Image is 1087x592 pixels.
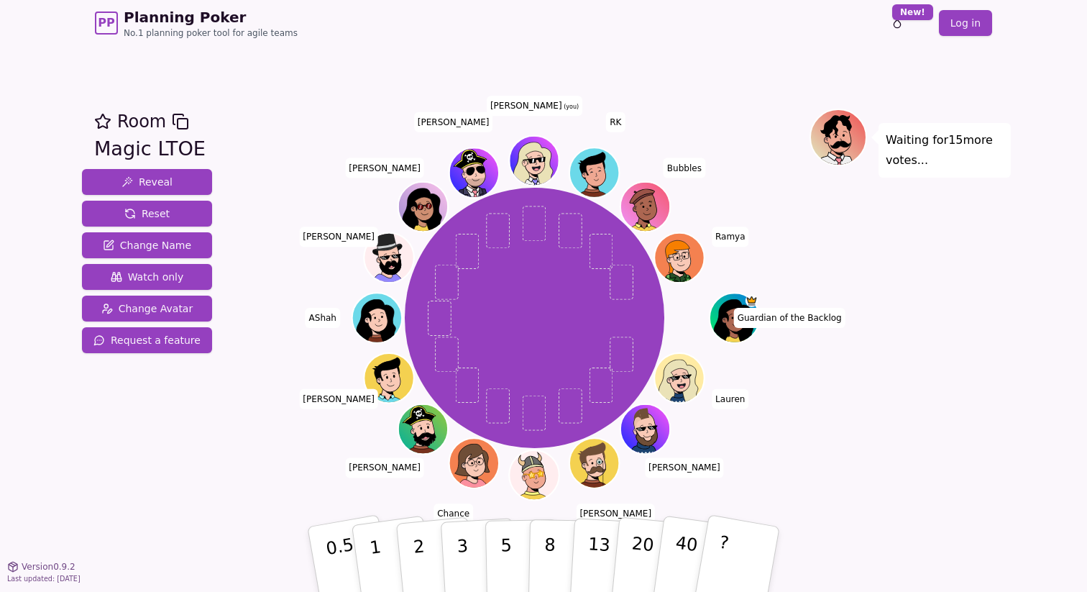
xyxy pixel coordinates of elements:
button: New! [884,10,910,36]
span: Reset [124,206,170,221]
span: Change Name [103,238,191,252]
span: Room [117,109,166,135]
div: New! [892,4,933,20]
span: PP [98,14,114,32]
a: PPPlanning PokerNo.1 planning poker tool for agile teams [95,7,298,39]
button: Request a feature [82,327,212,353]
span: Click to change your name [345,158,424,178]
span: (you) [562,104,579,110]
span: Change Avatar [101,301,193,316]
span: Watch only [111,270,184,284]
span: Click to change your name [306,308,340,328]
span: Click to change your name [345,457,424,478]
span: Click to change your name [434,504,473,524]
span: Guardian of the Backlog is the host [746,294,758,306]
span: Click to change your name [299,227,378,247]
span: Click to change your name [664,158,705,178]
button: Reset [82,201,212,227]
span: Click to change your name [487,96,582,116]
span: Click to change your name [299,389,378,409]
button: Reveal [82,169,212,195]
div: Magic LTOE [94,135,206,164]
p: Waiting for 15 more votes... [886,130,1004,170]
span: Click to change your name [645,457,724,478]
span: Click to change your name [712,227,749,247]
button: Change Name [82,232,212,258]
span: Planning Poker [124,7,298,27]
button: Change Avatar [82,296,212,322]
button: Version0.9.2 [7,561,75,573]
span: Click to change your name [606,112,625,132]
span: Click to change your name [734,308,845,328]
span: Request a feature [93,333,201,347]
button: Add as favourite [94,109,111,135]
span: Reveal [121,175,173,189]
span: Click to change your name [576,504,655,524]
button: Click to change your avatar [511,137,558,184]
a: Log in [939,10,992,36]
button: Watch only [82,264,212,290]
span: Click to change your name [712,389,748,409]
span: Version 0.9.2 [22,561,75,573]
span: No.1 planning poker tool for agile teams [124,27,298,39]
span: Last updated: [DATE] [7,575,81,583]
span: Click to change your name [414,112,493,132]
